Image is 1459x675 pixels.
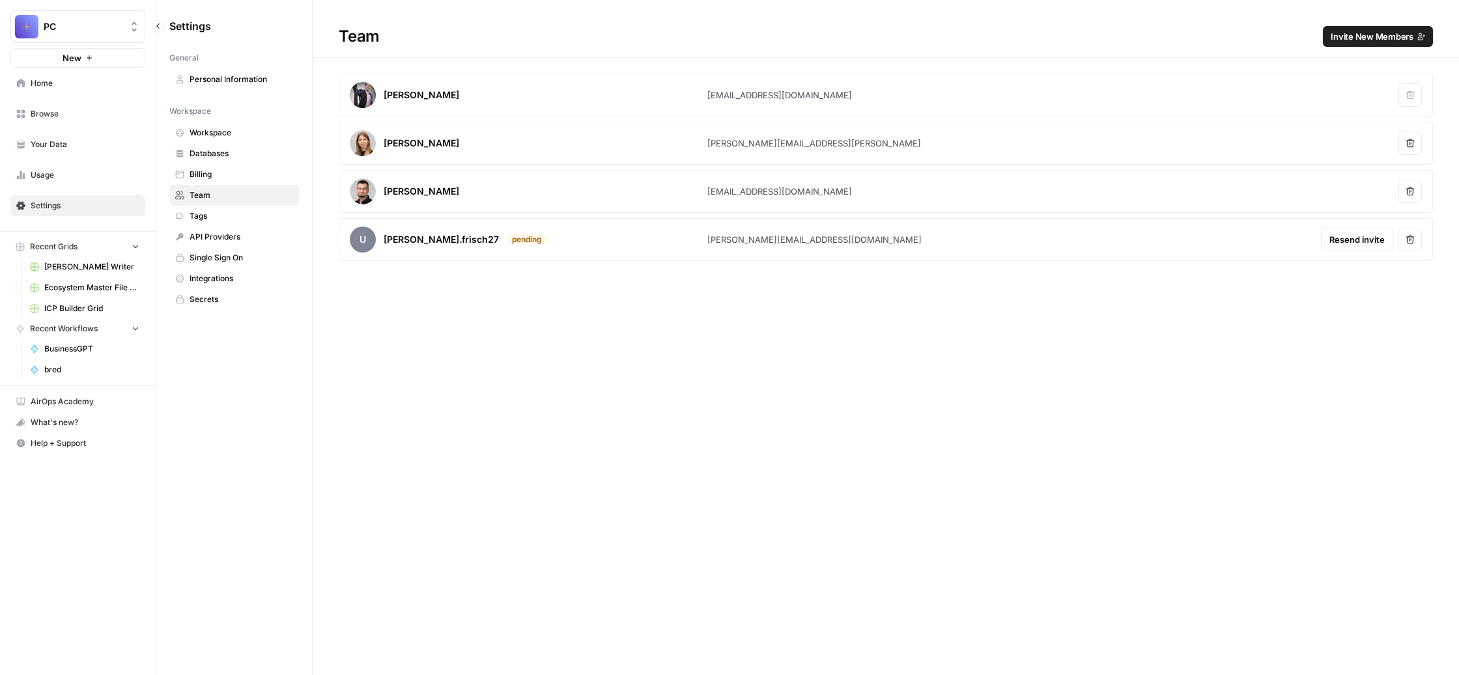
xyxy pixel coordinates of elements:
[15,15,38,38] img: PC Logo
[24,256,145,277] a: [PERSON_NAME] Writer
[169,227,299,247] a: API Providers
[24,338,145,359] a: BusinessGPT
[384,233,499,246] div: [PERSON_NAME].frisch27
[169,185,299,206] a: Team
[384,89,459,102] div: [PERSON_NAME]
[1323,26,1433,47] button: Invite New Members
[1331,30,1413,43] span: Invite New Members
[707,233,922,246] div: [PERSON_NAME][EMAIL_ADDRESS][DOMAIN_NAME]
[10,319,145,338] button: Recent Workflows
[30,241,78,253] span: Recent Grids
[190,169,293,180] span: Billing
[44,261,139,273] span: [PERSON_NAME] Writer
[10,195,145,216] a: Settings
[313,26,1459,47] div: Team
[10,391,145,412] a: AirOps Academy
[169,289,299,310] a: Secrets
[31,77,139,89] span: Home
[169,164,299,185] a: Billing
[707,137,921,150] div: [PERSON_NAME][EMAIL_ADDRESS][PERSON_NAME]
[31,108,139,120] span: Browse
[10,134,145,155] a: Your Data
[31,437,139,449] span: Help + Support
[507,234,547,245] div: pending
[190,189,293,201] span: Team
[10,103,145,124] a: Browse
[350,130,376,156] img: avatar
[1329,233,1385,246] span: Resend invite
[190,294,293,305] span: Secrets
[384,185,459,198] div: [PERSON_NAME]
[169,69,299,90] a: Personal Information
[169,247,299,268] a: Single Sign On
[350,227,376,253] span: u
[350,82,376,108] img: avatar
[169,268,299,289] a: Integrations
[10,433,145,454] button: Help + Support
[31,396,139,407] span: AirOps Academy
[31,200,139,212] span: Settings
[169,122,299,143] a: Workspace
[190,148,293,159] span: Databases
[190,127,293,139] span: Workspace
[44,20,122,33] span: PC
[31,139,139,150] span: Your Data
[10,48,145,68] button: New
[1321,228,1393,251] button: Resend invite
[44,343,139,355] span: BusinessGPT
[190,273,293,284] span: Integrations
[169,105,211,117] span: Workspace
[10,412,145,433] button: What's new?
[44,303,139,314] span: ICP Builder Grid
[24,359,145,380] a: bred
[30,323,98,335] span: Recent Workflows
[190,252,293,264] span: Single Sign On
[169,143,299,164] a: Databases
[11,413,145,432] div: What's new?
[10,237,145,256] button: Recent Grids
[350,178,376,204] img: avatar
[31,169,139,181] span: Usage
[63,51,81,64] span: New
[44,364,139,376] span: bred
[384,137,459,150] div: [PERSON_NAME]
[707,185,852,198] div: [EMAIL_ADDRESS][DOMAIN_NAME]
[190,210,293,222] span: Tags
[190,231,293,243] span: API Providers
[169,52,199,64] span: General
[10,73,145,94] a: Home
[169,18,211,34] span: Settings
[707,89,852,102] div: [EMAIL_ADDRESS][DOMAIN_NAME]
[169,206,299,227] a: Tags
[24,277,145,298] a: Ecosystem Master File - SaaS.csv
[24,298,145,319] a: ICP Builder Grid
[10,165,145,186] a: Usage
[190,74,293,85] span: Personal Information
[44,282,139,294] span: Ecosystem Master File - SaaS.csv
[10,10,145,43] button: Workspace: PC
